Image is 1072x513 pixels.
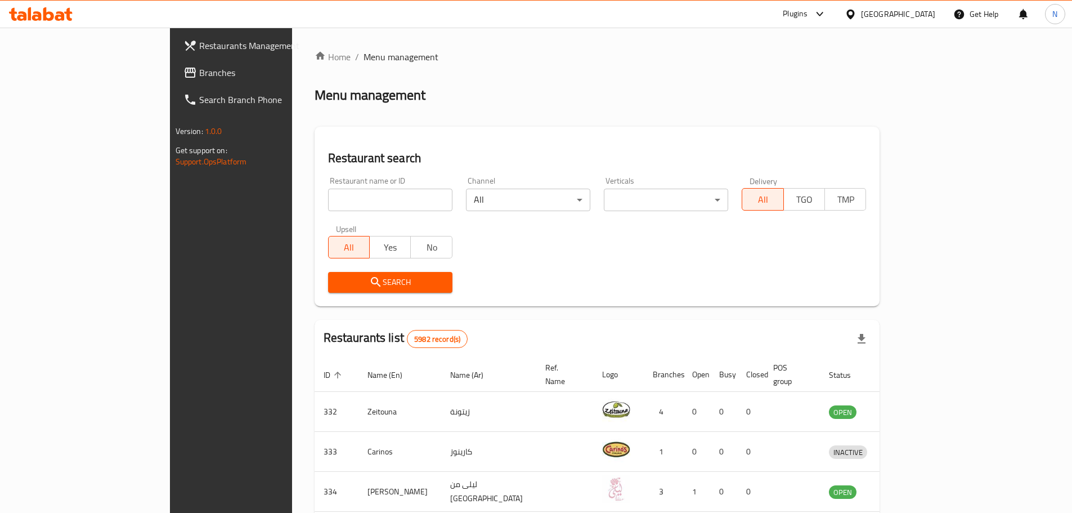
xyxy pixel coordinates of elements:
[829,445,867,459] div: INACTIVE
[324,329,468,348] h2: Restaurants list
[174,59,349,86] a: Branches
[750,177,778,185] label: Delivery
[367,368,417,382] span: Name (En)
[644,472,683,512] td: 3
[829,486,856,499] span: OPEN
[176,143,227,158] span: Get support on:
[324,368,345,382] span: ID
[683,472,710,512] td: 1
[773,361,806,388] span: POS group
[407,330,468,348] div: Total records count
[737,472,764,512] td: 0
[410,236,452,258] button: No
[441,432,536,472] td: كارينوز
[737,432,764,472] td: 0
[829,485,856,499] div: OPEN
[466,189,590,211] div: All
[593,358,644,392] th: Logo
[337,275,443,289] span: Search
[336,225,357,233] label: Upsell
[415,239,447,256] span: No
[604,189,728,211] div: ​
[174,86,349,113] a: Search Branch Phone
[829,191,862,208] span: TMP
[788,191,820,208] span: TGO
[364,50,438,64] span: Menu management
[737,358,764,392] th: Closed
[355,50,359,64] li: /
[742,188,783,211] button: All
[1052,8,1057,20] span: N
[783,188,825,211] button: TGO
[358,432,441,472] td: Carinos
[450,368,498,382] span: Name (Ar)
[683,432,710,472] td: 0
[176,154,247,169] a: Support.OpsPlatform
[710,432,737,472] td: 0
[829,446,867,459] span: INACTIVE
[205,124,222,139] span: 1.0.0
[644,392,683,432] td: 4
[333,239,365,256] span: All
[829,405,856,419] div: OPEN
[683,392,710,432] td: 0
[328,236,370,258] button: All
[737,392,764,432] td: 0
[829,406,856,419] span: OPEN
[315,50,880,64] nav: breadcrumb
[176,124,203,139] span: Version:
[358,472,441,512] td: [PERSON_NAME]
[545,361,580,388] span: Ref. Name
[710,392,737,432] td: 0
[441,472,536,512] td: ليلى من [GEOGRAPHIC_DATA]
[683,358,710,392] th: Open
[861,8,935,20] div: [GEOGRAPHIC_DATA]
[174,32,349,59] a: Restaurants Management
[824,188,866,211] button: TMP
[199,39,340,52] span: Restaurants Management
[369,236,411,258] button: Yes
[374,239,406,256] span: Yes
[199,93,340,106] span: Search Branch Phone
[407,334,467,345] span: 5982 record(s)
[848,325,875,353] div: Export file
[602,435,630,463] img: Carinos
[747,191,779,208] span: All
[328,189,452,211] input: Search for restaurant name or ID..
[644,358,683,392] th: Branches
[644,432,683,472] td: 1
[710,472,737,512] td: 0
[710,358,737,392] th: Busy
[328,272,452,293] button: Search
[441,392,536,432] td: زيتونة
[783,7,808,21] div: Plugins
[602,475,630,503] img: Leila Min Lebnan
[328,150,867,167] h2: Restaurant search
[829,368,865,382] span: Status
[199,66,340,79] span: Branches
[358,392,441,432] td: Zeitouna
[315,86,425,104] h2: Menu management
[602,395,630,423] img: Zeitouna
